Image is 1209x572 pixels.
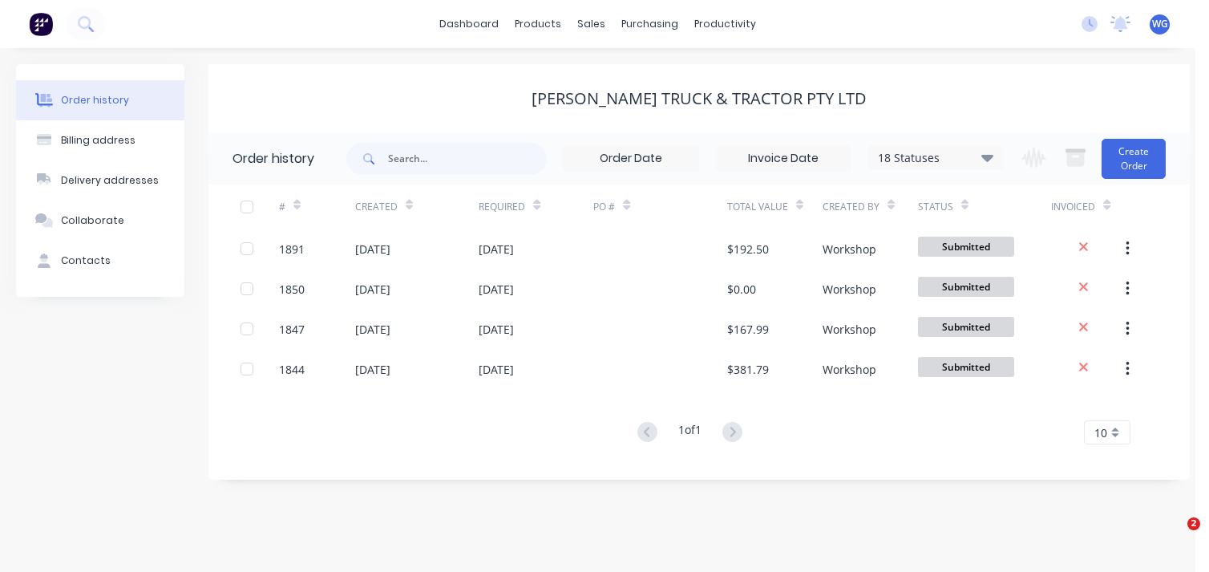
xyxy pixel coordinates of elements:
div: Invoiced [1051,200,1095,214]
div: Contacts [61,254,111,268]
div: 1847 [279,321,305,338]
input: Search... [388,143,547,175]
input: Order Date [564,147,698,171]
div: purchasing [613,12,686,36]
button: Collaborate [16,201,184,241]
input: Invoice Date [716,147,851,171]
div: $381.79 [727,361,769,378]
span: Submitted [918,277,1014,297]
iframe: Intercom live chat [1154,517,1193,556]
a: dashboard [431,12,507,36]
span: Submitted [918,237,1014,257]
div: sales [569,12,613,36]
div: Order history [61,93,129,108]
div: [DATE] [479,281,514,298]
div: Total Value [727,185,823,229]
div: [DATE] [479,361,514,378]
button: Create Order [1102,139,1166,179]
span: WG [1152,17,1168,31]
div: PO # [593,185,727,229]
div: Workshop [823,241,876,258]
div: Total Value [727,200,788,214]
div: [DATE] [355,321,390,338]
div: [DATE] [479,321,514,338]
span: Submitted [918,317,1014,337]
div: Created [355,200,398,214]
div: Created [355,185,479,229]
div: Workshop [823,281,876,298]
div: Created By [823,200,879,214]
button: Billing address [16,120,184,160]
div: Collaborate [61,213,124,228]
div: Created By [823,185,918,229]
div: 1850 [279,281,305,298]
div: Order history [232,149,314,168]
div: # [279,200,285,214]
div: Required [479,200,525,214]
button: Order history [16,80,184,120]
div: Workshop [823,321,876,338]
span: 10 [1094,424,1107,441]
div: [PERSON_NAME] Truck & Tractor Pty Ltd [532,89,867,108]
div: 1 of 1 [678,421,702,444]
div: 18 Statuses [868,149,1003,167]
div: Workshop [823,361,876,378]
img: Factory [29,12,53,36]
div: [DATE] [355,281,390,298]
div: Delivery addresses [61,173,159,188]
div: [DATE] [355,361,390,378]
div: Status [918,185,1052,229]
div: Billing address [61,133,135,148]
div: productivity [686,12,764,36]
div: # [279,185,355,229]
div: 1891 [279,241,305,258]
div: [DATE] [479,241,514,258]
span: 2 [1187,517,1200,530]
div: Required [479,185,593,229]
div: 1844 [279,361,305,378]
button: Delivery addresses [16,160,184,201]
div: $192.50 [727,241,769,258]
div: $0.00 [727,281,756,298]
button: Contacts [16,241,184,281]
div: Status [918,200,953,214]
div: $167.99 [727,321,769,338]
div: [DATE] [355,241,390,258]
div: Invoiced [1051,185,1127,229]
div: products [507,12,569,36]
div: PO # [593,200,615,214]
span: Submitted [918,357,1014,377]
